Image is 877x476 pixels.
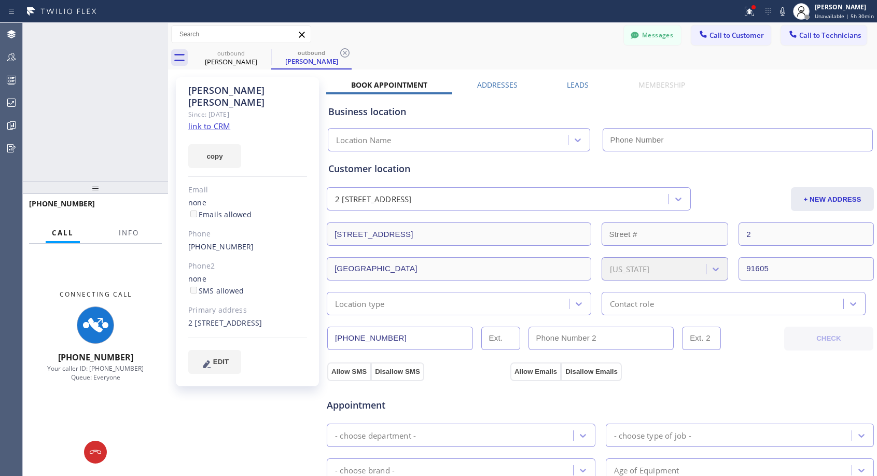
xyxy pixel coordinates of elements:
div: Since: [DATE] [188,108,307,120]
input: Phone Number [603,128,873,151]
span: Call [52,228,74,237]
div: Danielle Phelps [272,46,351,68]
div: Customer location [328,162,872,176]
div: Danielle Phelps [192,46,270,69]
span: [PHONE_NUMBER] [58,352,133,363]
span: Call to Customer [709,31,764,40]
div: Location type [335,298,385,310]
span: [PHONE_NUMBER] [29,199,95,208]
label: SMS allowed [188,286,244,296]
input: Ext. [481,327,520,350]
label: Addresses [477,80,518,90]
button: Allow Emails [510,362,561,381]
input: Search [172,26,311,43]
button: Messages [624,25,681,45]
div: [PERSON_NAME] [815,3,874,11]
div: - choose type of job - [614,429,691,441]
a: link to CRM [188,121,230,131]
button: Call to Technicians [781,25,867,45]
input: Phone Number [327,327,473,350]
button: Allow SMS [327,362,371,381]
div: [PERSON_NAME] [192,57,270,66]
input: ZIP [739,257,874,281]
input: Apt. # [739,222,874,246]
button: Mute [775,4,790,19]
button: copy [188,144,241,168]
label: Membership [638,80,685,90]
input: Emails allowed [190,211,197,217]
a: [PHONE_NUMBER] [188,242,254,251]
input: Ext. 2 [682,327,721,350]
div: 2 [STREET_ADDRESS] [335,193,412,205]
div: [PERSON_NAME] [PERSON_NAME] [188,85,307,108]
button: Hang up [84,441,107,464]
label: Emails allowed [188,209,252,219]
label: Book Appointment [351,80,427,90]
input: SMS allowed [190,287,197,293]
div: [PERSON_NAME] [272,57,351,66]
div: Phone2 [188,260,307,272]
div: Email [188,184,307,196]
label: Leads [567,80,589,90]
button: Disallow SMS [371,362,424,381]
span: Call to Technicians [799,31,861,40]
div: - choose brand - [335,464,395,476]
div: Primary address [188,304,307,316]
button: + NEW ADDRESS [791,187,874,211]
div: 2 [STREET_ADDRESS] [188,317,307,329]
div: Contact role [610,298,654,310]
span: Info [119,228,139,237]
button: Call to Customer [691,25,771,45]
div: - choose department - [335,429,416,441]
input: City [327,257,591,281]
div: outbound [272,49,351,57]
button: Disallow Emails [561,362,622,381]
span: Connecting Call [60,290,132,299]
div: none [188,273,307,297]
input: Address [327,222,591,246]
span: Appointment [327,398,508,412]
input: Street # [602,222,729,246]
span: EDIT [213,358,229,366]
button: Call [46,223,80,243]
span: Your caller ID: [PHONE_NUMBER] Queue: Everyone [47,364,144,382]
div: Age of Equipment [614,464,679,476]
span: Unavailable | 5h 30min [815,12,874,20]
input: Phone Number 2 [528,327,674,350]
div: Business location [328,105,872,119]
div: Phone [188,228,307,240]
button: EDIT [188,350,241,374]
div: Location Name [336,134,392,146]
div: none [188,197,307,221]
button: Info [113,223,145,243]
div: outbound [192,49,270,57]
button: CHECK [784,327,873,351]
